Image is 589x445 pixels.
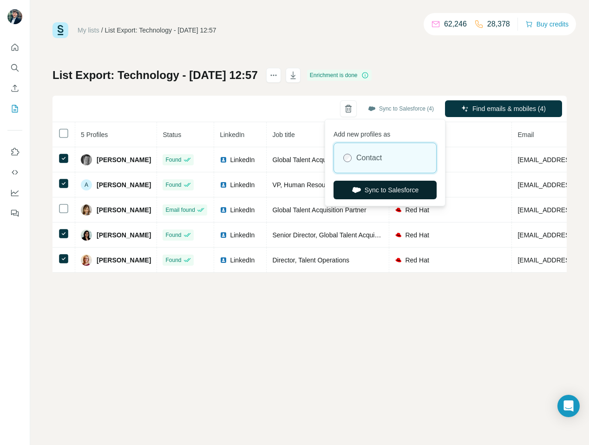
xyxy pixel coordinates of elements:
span: Found [165,156,181,164]
img: LinkedIn logo [220,206,227,214]
span: Email found [165,206,195,214]
img: Avatar [81,255,92,266]
img: LinkedIn logo [220,256,227,264]
div: A [81,179,92,190]
div: Open Intercom Messenger [557,395,580,417]
p: 28,378 [487,19,510,30]
button: My lists [7,100,22,117]
span: VP, Human Resources - Talent Solutions & Service Delivery [272,181,444,189]
span: [PERSON_NAME] [97,180,151,190]
div: Enrichment is done [307,70,372,81]
span: Red Hat [405,230,429,240]
a: My lists [78,26,99,34]
span: LinkedIn [230,205,255,215]
img: company-logo [395,231,402,239]
span: Find emails & mobiles (4) [472,104,546,113]
span: [PERSON_NAME] [97,255,151,265]
img: Surfe Logo [52,22,68,38]
button: Find emails & mobiles (4) [445,100,562,117]
span: Status [163,131,181,138]
button: Dashboard [7,184,22,201]
h1: List Export: Technology - [DATE] 12:57 [52,68,258,83]
span: Found [165,181,181,189]
button: Search [7,59,22,76]
img: Avatar [81,154,92,165]
img: LinkedIn logo [220,181,227,189]
span: Red Hat [405,205,429,215]
span: LinkedIn [220,131,244,138]
button: actions [266,68,281,83]
button: Use Surfe on LinkedIn [7,144,22,160]
img: company-logo [395,256,402,264]
button: Quick start [7,39,22,56]
span: Senior Director, Global Talent Acquisition [272,231,390,239]
button: Use Surfe API [7,164,22,181]
span: 5 Profiles [81,131,108,138]
button: Sync to Salesforce [334,181,437,199]
button: Buy credits [525,18,569,31]
img: Avatar [81,229,92,241]
span: LinkedIn [230,155,255,164]
span: Email [517,131,534,138]
p: 62,246 [444,19,467,30]
img: LinkedIn logo [220,156,227,164]
img: Avatar [81,204,92,216]
button: Enrich CSV [7,80,22,97]
img: Avatar [7,9,22,24]
img: company-logo [395,206,402,214]
span: LinkedIn [230,230,255,240]
span: LinkedIn [230,255,255,265]
label: Contact [356,152,382,164]
div: List Export: Technology - [DATE] 12:57 [105,26,216,35]
span: Job title [272,131,294,138]
span: [PERSON_NAME] [97,205,151,215]
span: Director, Talent Operations [272,256,349,264]
img: LinkedIn logo [220,231,227,239]
span: [PERSON_NAME] [97,230,151,240]
button: Sync to Salesforce (4) [361,102,440,116]
span: [PERSON_NAME] [97,155,151,164]
li: / [101,26,103,35]
button: Feedback [7,205,22,222]
p: Add new profiles as [334,126,437,139]
span: Red Hat [405,255,429,265]
span: Found [165,256,181,264]
span: Global Talent Acquisition Partner [272,206,366,214]
span: Found [165,231,181,239]
span: LinkedIn [230,180,255,190]
span: Global Talent Acquisition, Red Hat Products and Technologies [272,156,450,164]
